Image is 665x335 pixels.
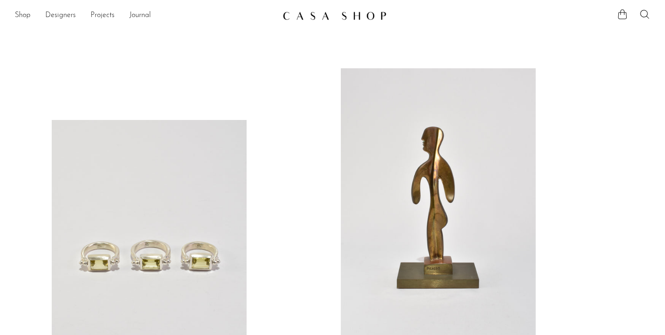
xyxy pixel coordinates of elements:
a: Journal [129,10,151,22]
nav: Desktop navigation [15,8,275,24]
a: Shop [15,10,30,22]
ul: NEW HEADER MENU [15,8,275,24]
a: Projects [91,10,115,22]
a: Designers [45,10,76,22]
